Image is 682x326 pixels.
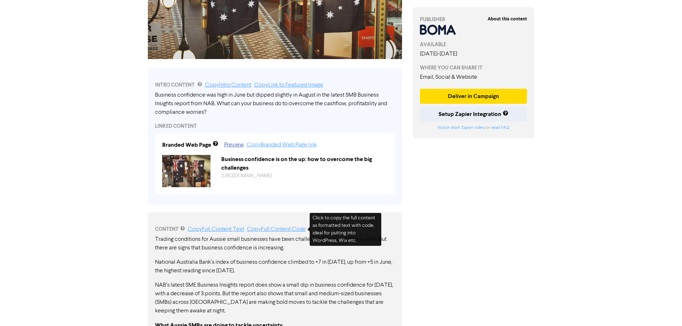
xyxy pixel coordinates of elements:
a: Preview [224,142,244,148]
button: Setup Zapier Integration [420,107,527,122]
a: Copy Full Content Code [247,227,306,232]
p: National Australia Bank’s index of business confidence climbed to +7 in [DATE], up from +5 in Jun... [155,258,395,275]
div: Click to copy the full content as formatted text with code, ideal for putting into WordPress, Wix... [310,213,381,246]
div: WHERE YOU CAN SHARE IT [420,64,527,72]
a: Watch short Zapier video [437,126,485,130]
a: Copy Link to Featured Image [254,82,323,88]
div: CONTENT [155,225,395,234]
div: https://public2.bomamarketing.com/cp/22fIwy1QBeyvnNPWWbpiZn?sa=E2qS6Fk [216,172,393,180]
div: AVAILABLE [420,41,527,48]
a: Copy Intro Content [205,82,251,88]
button: Deliver in Campaign [420,89,527,104]
a: read FAQ [491,126,509,130]
iframe: Chat Widget [646,292,682,326]
p: Trading conditions for Aussie small businesses have been challenging for the past few years. But ... [155,235,395,252]
strong: About this content [488,16,527,22]
div: Business confidence was high in June but dipped slightly in August in the latest SMB Business Ins... [155,91,395,117]
div: or [420,125,527,131]
a: Copy Branded Web Page link [247,142,317,148]
a: [URL][DOMAIN_NAME] [221,173,272,178]
div: Business confidence is on the up: how to overcome the big challenges [216,155,393,172]
div: [DATE] - [DATE] [420,50,527,58]
div: Branded Web Page [162,141,211,149]
div: LINKED CONTENT [155,122,395,130]
div: INTRO CONTENT [155,81,395,89]
div: Email, Social & Website [420,73,527,82]
p: NAB’s latest SME Business Insights report does show a small dip in business confidence for [DATE]... [155,281,395,315]
div: PUBLISHER [420,16,527,23]
a: Copy Full Content Text [188,227,244,232]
